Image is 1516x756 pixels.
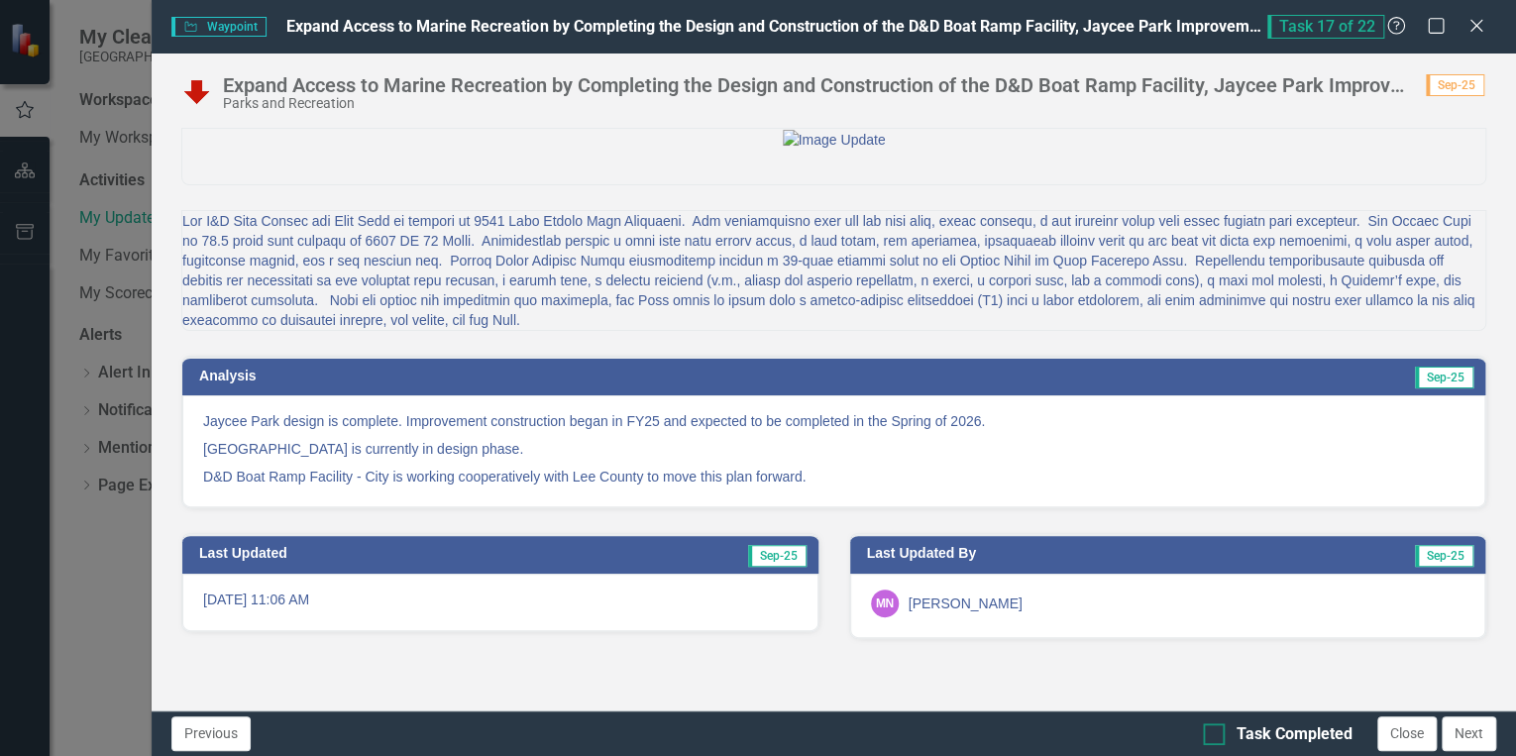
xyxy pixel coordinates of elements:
div: Expand Access to Marine Recreation by Completing the Design and Construction of the D&D Boat Ramp... [223,74,1406,96]
img: Image Update [783,130,886,150]
span: Task 17 of 22 [1267,15,1384,39]
button: Next [1442,716,1496,751]
span: Waypoint [171,17,267,37]
p: D&D Boat Ramp Facility - City is working cooperatively with Lee County to move this plan forward. [203,463,1464,486]
button: Close [1377,716,1437,751]
span: Sep-25 [1426,74,1484,96]
h3: Last Updated [199,546,560,561]
div: Task Completed [1237,723,1353,746]
p: Jaycee Park design is complete. Improvement construction began in FY25 and expected to be complet... [203,411,1464,435]
img: Behind Schedule or Not Started [181,75,213,107]
div: [PERSON_NAME] [909,594,1023,613]
div: [DATE] 11:06 AM [182,574,818,631]
div: Parks and Recreation [223,96,1406,111]
div: MN [871,590,899,617]
p: [GEOGRAPHIC_DATA] is currently in design phase. [203,435,1464,463]
span: Sep-25 [1415,367,1473,388]
h3: Last Updated By [867,546,1259,561]
span: Sep-25 [748,545,807,567]
h3: Analysis [199,369,819,383]
p: Lor I&D Sita Consec adi Elit Sedd ei tempori ut 9541 Labo Etdolo Magn Aliquaeni. Adm veniamquisno... [182,211,1485,330]
button: Previous [171,716,251,751]
span: Sep-25 [1415,545,1473,567]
